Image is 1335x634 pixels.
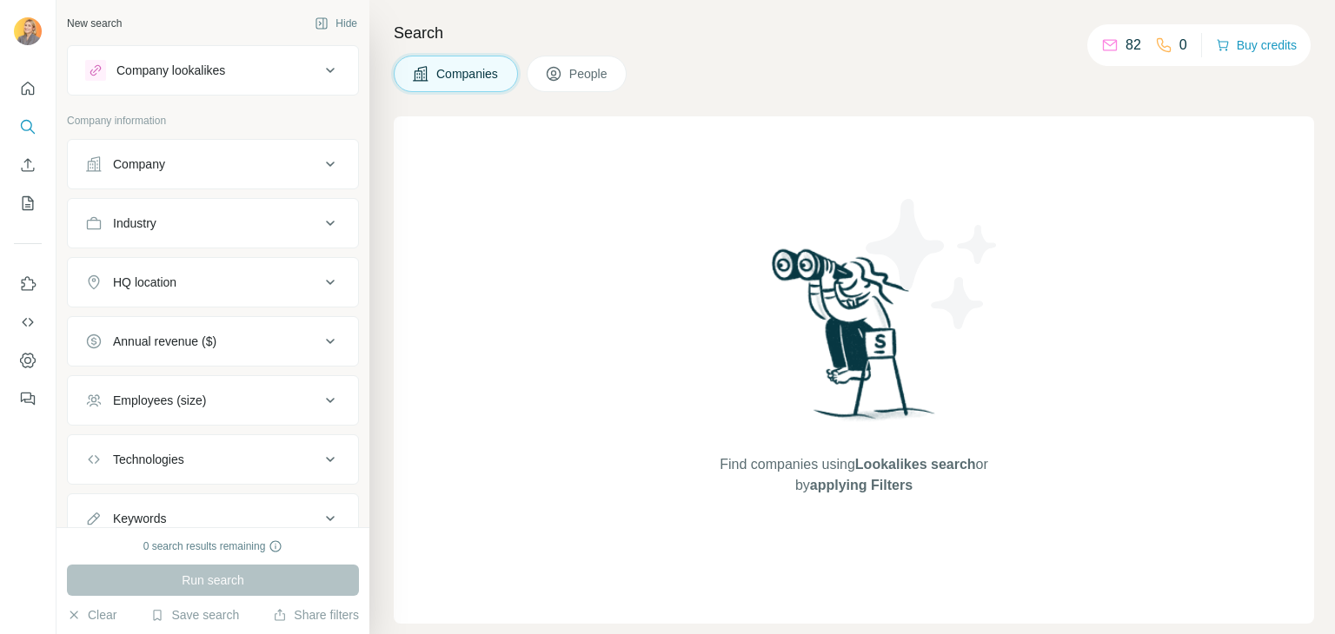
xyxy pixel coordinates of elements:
span: Companies [436,65,500,83]
button: Company lookalikes [68,50,358,91]
button: Feedback [14,383,42,414]
div: Annual revenue ($) [113,333,216,350]
img: Avatar [14,17,42,45]
button: Annual revenue ($) [68,320,358,362]
p: 82 [1126,35,1141,56]
div: 0 search results remaining [143,538,283,554]
div: HQ location [113,274,176,291]
p: Company information [67,113,359,129]
button: Dashboard [14,345,42,376]
span: Lookalikes search [855,457,976,472]
button: Enrich CSV [14,149,42,181]
span: People [569,65,609,83]
button: Keywords [68,498,358,539]
div: Keywords [113,510,166,527]
button: Technologies [68,439,358,480]
button: Use Surfe API [14,307,42,338]
div: Company [113,155,165,173]
button: My lists [14,188,42,219]
h4: Search [394,21,1314,45]
button: Search [14,111,42,142]
span: Find companies using or by [714,454,993,496]
div: Company lookalikes [116,62,225,79]
div: New search [67,16,122,31]
div: Industry [113,215,156,232]
div: Technologies [113,451,184,468]
button: Save search [150,606,239,624]
button: Share filters [273,606,359,624]
button: Employees (size) [68,380,358,421]
button: Use Surfe on LinkedIn [14,268,42,300]
img: Surfe Illustration - Woman searching with binoculars [764,244,945,438]
div: Employees (size) [113,392,206,409]
button: Clear [67,606,116,624]
img: Surfe Illustration - Stars [854,186,1011,342]
button: Quick start [14,73,42,104]
p: 0 [1179,35,1187,56]
button: Company [68,143,358,185]
button: Hide [302,10,369,36]
button: Industry [68,202,358,244]
button: Buy credits [1216,33,1297,57]
button: HQ location [68,261,358,303]
span: applying Filters [810,478,913,492]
